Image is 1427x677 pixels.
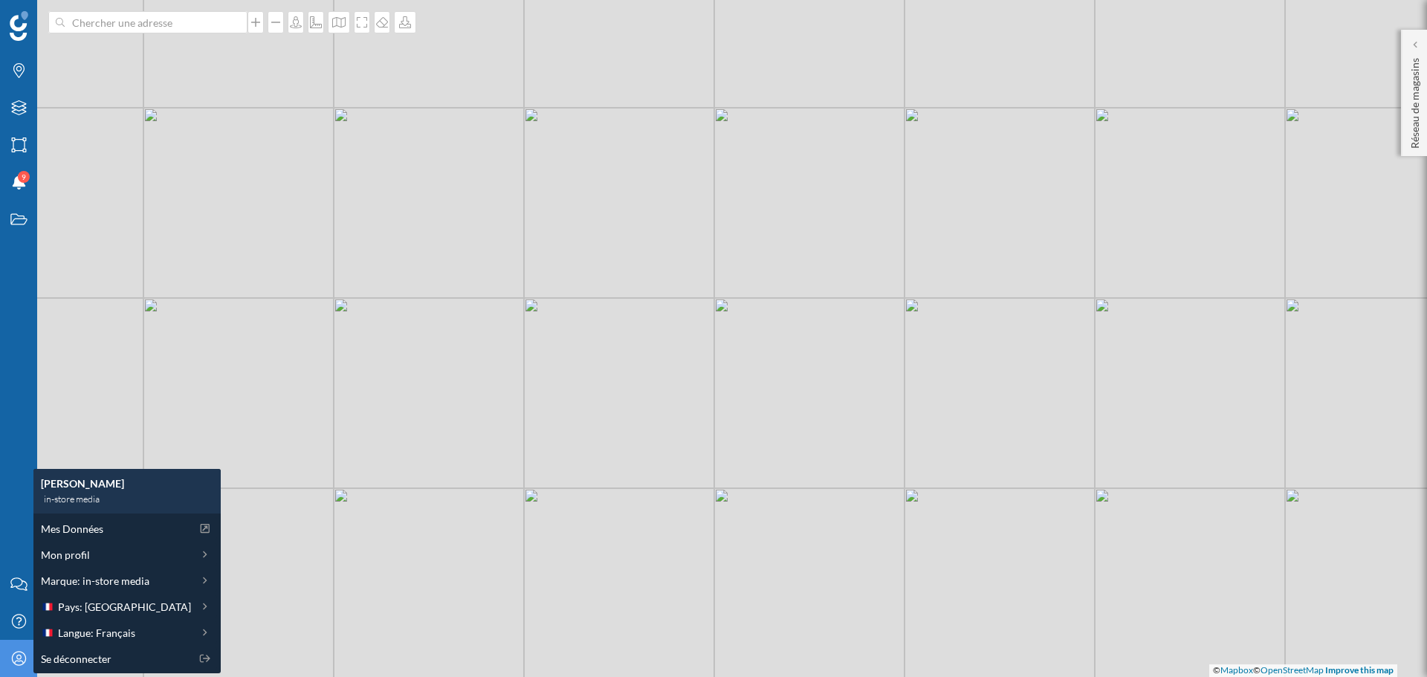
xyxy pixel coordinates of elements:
img: Logo Geoblink [10,11,28,41]
span: 9 [22,169,26,184]
span: Marque: in-store media [41,573,149,589]
span: Mon profil [41,547,90,563]
span: Pays: [GEOGRAPHIC_DATA] [58,599,191,615]
span: Mes Données [41,521,103,537]
p: Réseau de magasins [1408,52,1423,149]
div: [PERSON_NAME] [41,476,213,491]
a: Mapbox [1220,664,1253,676]
span: Assistance [24,10,96,24]
a: OpenStreetMap [1261,664,1324,676]
span: Langue: Français [58,625,135,641]
span: Se déconnecter [41,651,111,667]
a: Improve this map [1325,664,1394,676]
div: in-store media [41,491,213,506]
div: © © [1209,664,1397,677]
